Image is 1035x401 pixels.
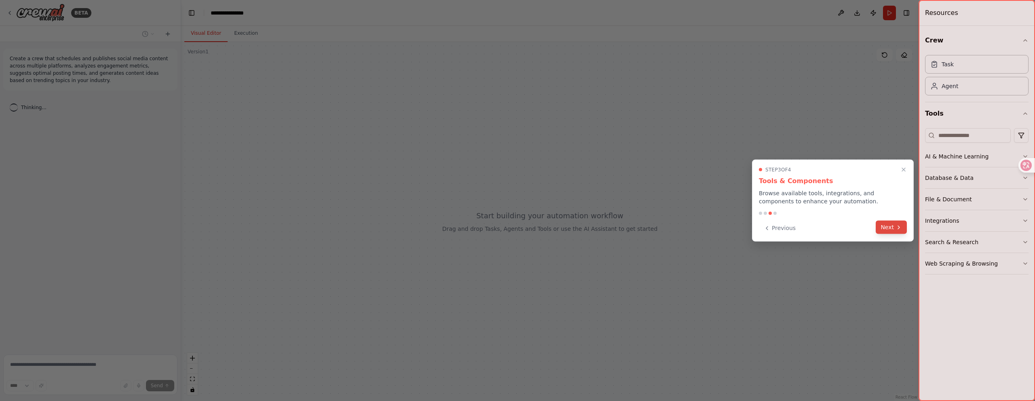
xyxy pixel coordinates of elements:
[759,176,907,186] h3: Tools & Components
[759,189,907,205] p: Browse available tools, integrations, and components to enhance your automation.
[899,165,908,175] button: Close walkthrough
[876,221,907,234] button: Next
[186,7,197,19] button: Hide left sidebar
[759,222,801,235] button: Previous
[765,167,791,173] span: Step 3 of 4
